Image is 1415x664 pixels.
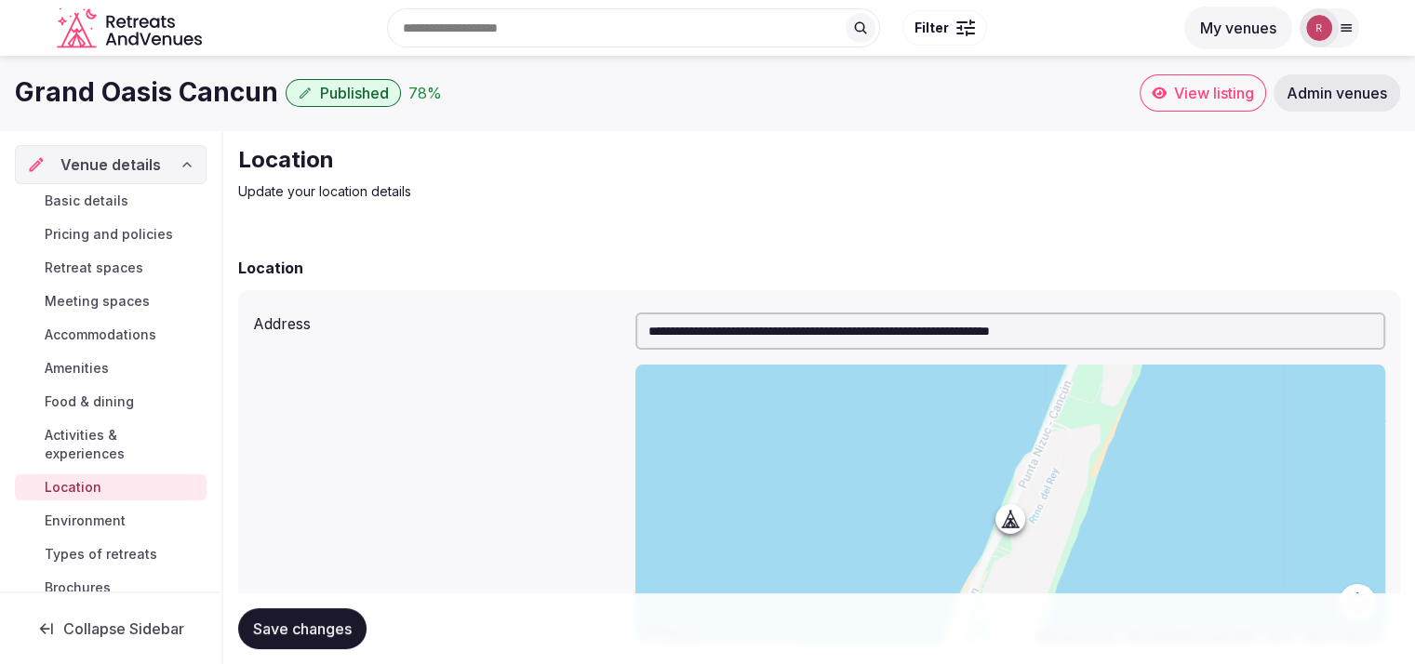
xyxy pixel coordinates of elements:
a: Food & dining [15,389,207,415]
a: Location [15,474,207,500]
span: Pricing and policies [45,225,173,244]
button: Published [286,79,401,107]
svg: Retreats and Venues company logo [57,7,206,49]
span: Venue details [60,153,161,176]
a: Activities & experiences [15,422,207,467]
img: robiejavier [1306,15,1332,41]
a: Admin venues [1274,74,1400,112]
span: Types of retreats [45,545,157,564]
h2: Location [238,145,863,175]
a: Brochures [15,575,207,601]
span: Brochures [45,578,111,597]
a: View listing [1140,74,1266,112]
p: Update your location details [238,182,863,201]
span: Location [45,478,101,497]
span: Environment [45,511,126,530]
a: Amenities [15,355,207,381]
a: Retreat spaces [15,255,207,281]
a: Pricing and policies [15,221,207,247]
button: My venues [1184,7,1292,49]
span: Admin venues [1287,84,1387,102]
span: Retreat spaces [45,259,143,277]
div: 78 % [408,82,442,104]
a: My venues [1184,19,1292,37]
button: Filter [902,10,987,46]
a: Meeting spaces [15,288,207,314]
a: Basic details [15,188,207,214]
span: Basic details [45,192,128,210]
h2: Location [238,257,303,279]
span: Accommodations [45,325,156,344]
span: Filter [914,19,949,37]
span: Collapse Sidebar [63,619,184,638]
h1: Grand Oasis Cancun [15,74,278,111]
span: Activities & experiences [45,426,199,463]
a: Accommodations [15,322,207,348]
button: 78% [408,82,442,104]
button: Save changes [238,608,367,649]
span: Amenities [45,359,109,378]
span: Meeting spaces [45,292,150,311]
a: Environment [15,508,207,534]
a: Types of retreats [15,541,207,567]
span: Food & dining [45,392,134,411]
button: Collapse Sidebar [15,608,207,649]
span: View listing [1174,84,1254,102]
span: Save changes [253,619,352,638]
a: Visit the homepage [57,7,206,49]
button: Map camera controls [1339,584,1376,621]
span: Published [320,84,389,102]
div: Address [253,305,621,335]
